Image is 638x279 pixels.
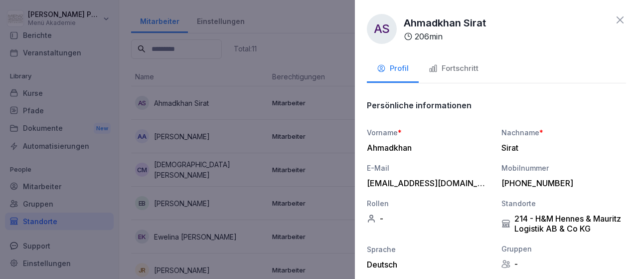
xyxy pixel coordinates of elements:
div: [EMAIL_ADDRESS][DOMAIN_NAME] [367,178,486,188]
div: 214 - H&M Hennes & Mauritz Logistik AB & Co KG [501,214,626,234]
p: Ahmadkhan Sirat [404,15,486,30]
div: Mobilnummer [501,163,626,173]
div: Standorte [501,198,626,209]
div: Rollen [367,198,491,209]
div: Sprache [367,244,491,255]
div: Deutsch [367,260,491,270]
div: Sirat [501,143,621,153]
div: Gruppen [501,244,626,254]
button: Profil [367,56,419,83]
p: Persönliche informationen [367,100,472,110]
div: - [367,214,491,224]
div: - [501,259,626,269]
div: [PHONE_NUMBER] [501,178,621,188]
div: AS [367,14,397,44]
div: Vorname [367,127,491,138]
div: Ahmadkhan [367,143,486,153]
button: Fortschritt [419,56,488,83]
div: Nachname [501,127,626,138]
div: Profil [377,63,409,74]
div: Fortschritt [429,63,478,74]
p: 206 min [415,30,443,42]
div: E-Mail [367,163,491,173]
